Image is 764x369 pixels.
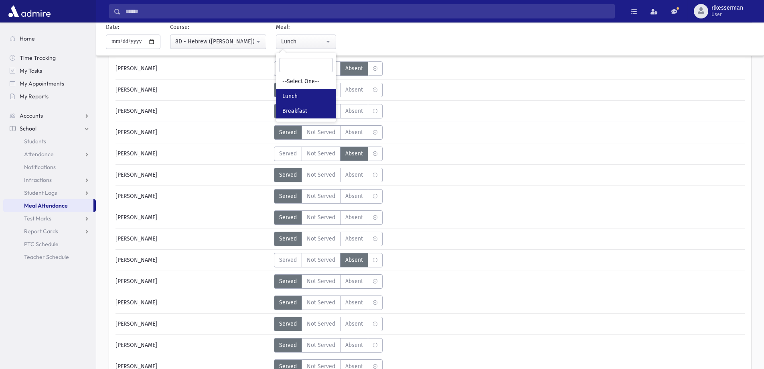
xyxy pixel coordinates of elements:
[274,210,383,225] div: MeaStatus
[116,213,157,222] span: [PERSON_NAME]
[116,234,157,243] span: [PERSON_NAME]
[3,186,96,199] a: Student Logs
[121,4,614,18] input: Search
[20,80,64,87] span: My Appointments
[24,215,51,222] span: Test Marks
[279,298,297,307] span: Served
[274,232,383,246] div: MeaStatus
[116,107,157,115] span: [PERSON_NAME]
[345,234,363,243] span: Absent
[345,213,363,222] span: Absent
[3,77,96,90] a: My Appointments
[3,225,96,238] a: Report Cards
[279,192,297,200] span: Served
[274,104,383,118] div: MeaStatus
[345,341,363,349] span: Absent
[345,171,363,179] span: Absent
[274,274,383,289] div: MeaStatus
[3,251,96,263] a: Teacher Schedule
[3,148,96,161] a: Attendance
[20,67,42,74] span: My Tasks
[274,317,383,331] div: MeaStatus
[24,138,46,145] span: Students
[274,338,383,353] div: MeaStatus
[116,64,157,73] span: [PERSON_NAME]
[274,147,383,161] div: MeaStatus
[282,77,320,86] span: --Select One--
[24,241,59,248] span: PTC Schedule
[3,199,93,212] a: Meal Attendance
[274,125,383,140] div: MeaStatus
[116,128,157,137] span: [PERSON_NAME]
[279,171,297,179] span: Served
[345,192,363,200] span: Absent
[307,128,335,137] span: Not Served
[24,151,54,158] span: Attendance
[24,163,56,171] span: Notifications
[279,277,297,285] span: Served
[345,86,363,94] span: Absent
[276,35,336,49] button: Lunch
[307,192,335,200] span: Not Served
[282,107,307,115] span: Breakfast
[274,61,383,76] div: MeaStatus
[711,11,743,18] span: User
[3,173,96,186] a: Infractions
[279,213,297,222] span: Served
[279,234,297,243] span: Served
[3,135,96,148] a: Students
[3,90,96,103] a: My Reports
[276,23,290,31] label: Meal:
[279,149,297,158] span: Served
[20,35,35,42] span: Home
[279,256,297,264] span: Served
[20,112,43,119] span: Accounts
[711,5,743,11] span: rlkesserman
[3,122,96,135] a: School
[274,189,383,204] div: MeaStatus
[307,298,335,307] span: Not Served
[279,320,297,328] span: Served
[116,192,157,200] span: [PERSON_NAME]
[282,92,298,100] span: Lunch
[345,298,363,307] span: Absent
[3,212,96,225] a: Test Marks
[116,171,157,179] span: [PERSON_NAME]
[345,256,363,264] span: Absent
[116,86,157,94] span: [PERSON_NAME]
[3,64,96,77] a: My Tasks
[307,234,335,243] span: Not Served
[24,253,69,261] span: Teacher Schedule
[279,58,333,72] input: Search
[345,107,363,115] span: Absent
[116,256,157,264] span: [PERSON_NAME]
[307,341,335,349] span: Not Served
[345,277,363,285] span: Absent
[307,213,335,222] span: Not Served
[3,161,96,173] a: Notifications
[307,149,335,158] span: Not Served
[345,128,363,137] span: Absent
[170,23,189,31] label: Course:
[279,128,297,137] span: Served
[345,64,363,73] span: Absent
[116,149,157,158] span: [PERSON_NAME]
[274,296,383,310] div: MeaStatus
[3,109,96,122] a: Accounts
[345,320,363,328] span: Absent
[307,277,335,285] span: Not Served
[24,189,57,196] span: Student Logs
[24,202,68,209] span: Meal Attendance
[307,171,335,179] span: Not Served
[307,256,335,264] span: Not Served
[345,149,363,158] span: Absent
[24,228,58,235] span: Report Cards
[307,320,335,328] span: Not Served
[3,32,96,45] a: Home
[116,320,157,328] span: [PERSON_NAME]
[281,37,324,46] div: Lunch
[20,93,49,100] span: My Reports
[116,298,157,307] span: [PERSON_NAME]
[116,341,157,349] span: [PERSON_NAME]
[106,23,119,31] label: Date:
